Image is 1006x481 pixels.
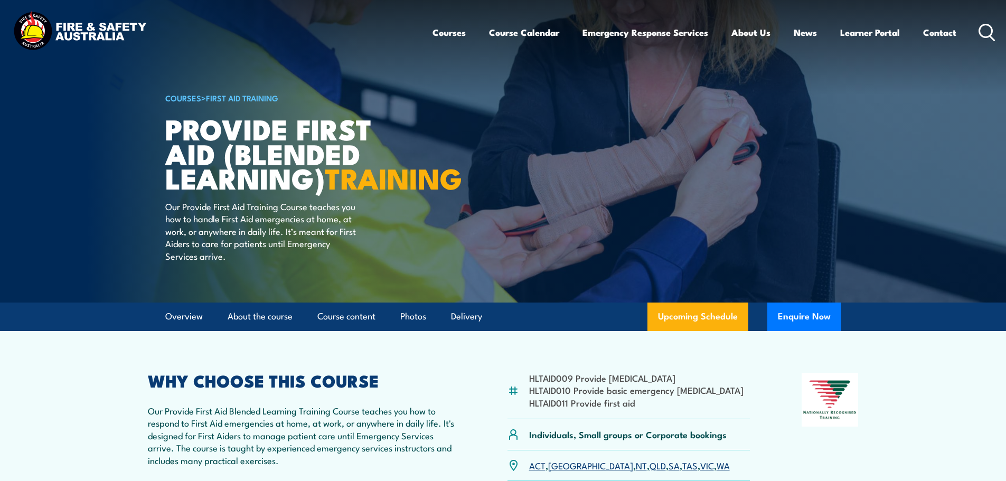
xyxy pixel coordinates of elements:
[794,18,817,46] a: News
[529,428,727,440] p: Individuals, Small groups or Corporate bookings
[548,459,633,471] a: [GEOGRAPHIC_DATA]
[582,18,708,46] a: Emergency Response Services
[840,18,900,46] a: Learner Portal
[165,91,426,104] h6: >
[923,18,956,46] a: Contact
[767,303,841,331] button: Enquire Now
[636,459,647,471] a: NT
[669,459,680,471] a: SA
[717,459,730,471] a: WA
[731,18,770,46] a: About Us
[433,18,466,46] a: Courses
[529,459,730,471] p: , , , , , , ,
[682,459,698,471] a: TAS
[165,116,426,190] h1: Provide First Aid (Blended Learning)
[529,459,546,471] a: ACT
[650,459,666,471] a: QLD
[317,303,375,331] a: Course content
[802,373,859,427] img: Nationally Recognised Training logo.
[165,92,201,103] a: COURSES
[228,303,293,331] a: About the course
[529,372,744,384] li: HLTAID009 Provide [MEDICAL_DATA]
[165,200,358,262] p: Our Provide First Aid Training Course teaches you how to handle First Aid emergencies at home, at...
[148,373,456,388] h2: WHY CHOOSE THIS COURSE
[529,384,744,396] li: HLTAID010 Provide basic emergency [MEDICAL_DATA]
[165,303,203,331] a: Overview
[206,92,278,103] a: First Aid Training
[529,397,744,409] li: HLTAID011 Provide first aid
[700,459,714,471] a: VIC
[489,18,559,46] a: Course Calendar
[400,303,426,331] a: Photos
[647,303,748,331] a: Upcoming Schedule
[451,303,482,331] a: Delivery
[148,404,456,466] p: Our Provide First Aid Blended Learning Training Course teaches you how to respond to First Aid em...
[325,155,462,199] strong: TRAINING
